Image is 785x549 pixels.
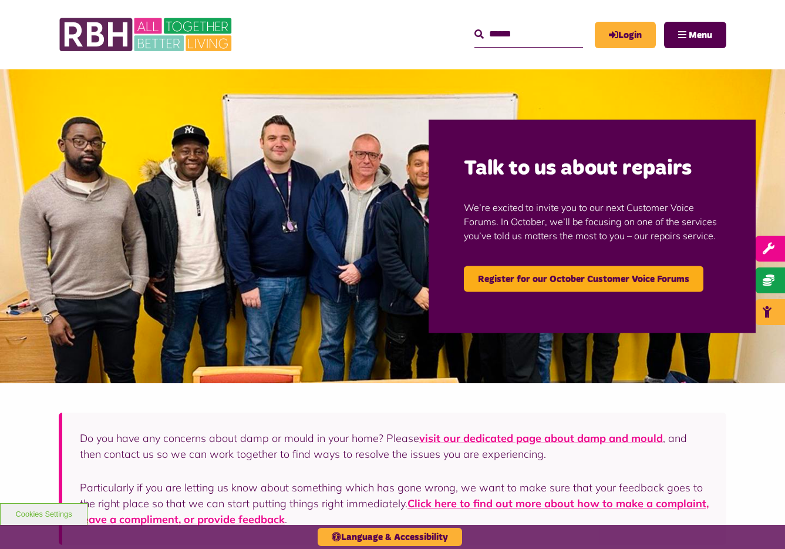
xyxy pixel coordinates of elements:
p: Do you have any concerns about damp or mould in your home? Please , and then contact us so we can... [80,430,709,462]
a: MyRBH [595,22,656,48]
a: visit our dedicated page about damp and mould [419,431,663,445]
iframe: Netcall Web Assistant for live chat [732,496,785,549]
a: Register for our October Customer Voice Forums [464,266,703,292]
button: Navigation [664,22,726,48]
span: Menu [689,31,712,40]
p: We’re excited to invite you to our next Customer Voice Forums. In October, we’ll be focusing on o... [464,182,720,260]
img: RBH [59,12,235,58]
button: Language & Accessibility [318,528,462,546]
p: Particularly if you are letting us know about something which has gone wrong, we want to make sur... [80,480,709,527]
h2: Talk to us about repairs [464,155,720,183]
